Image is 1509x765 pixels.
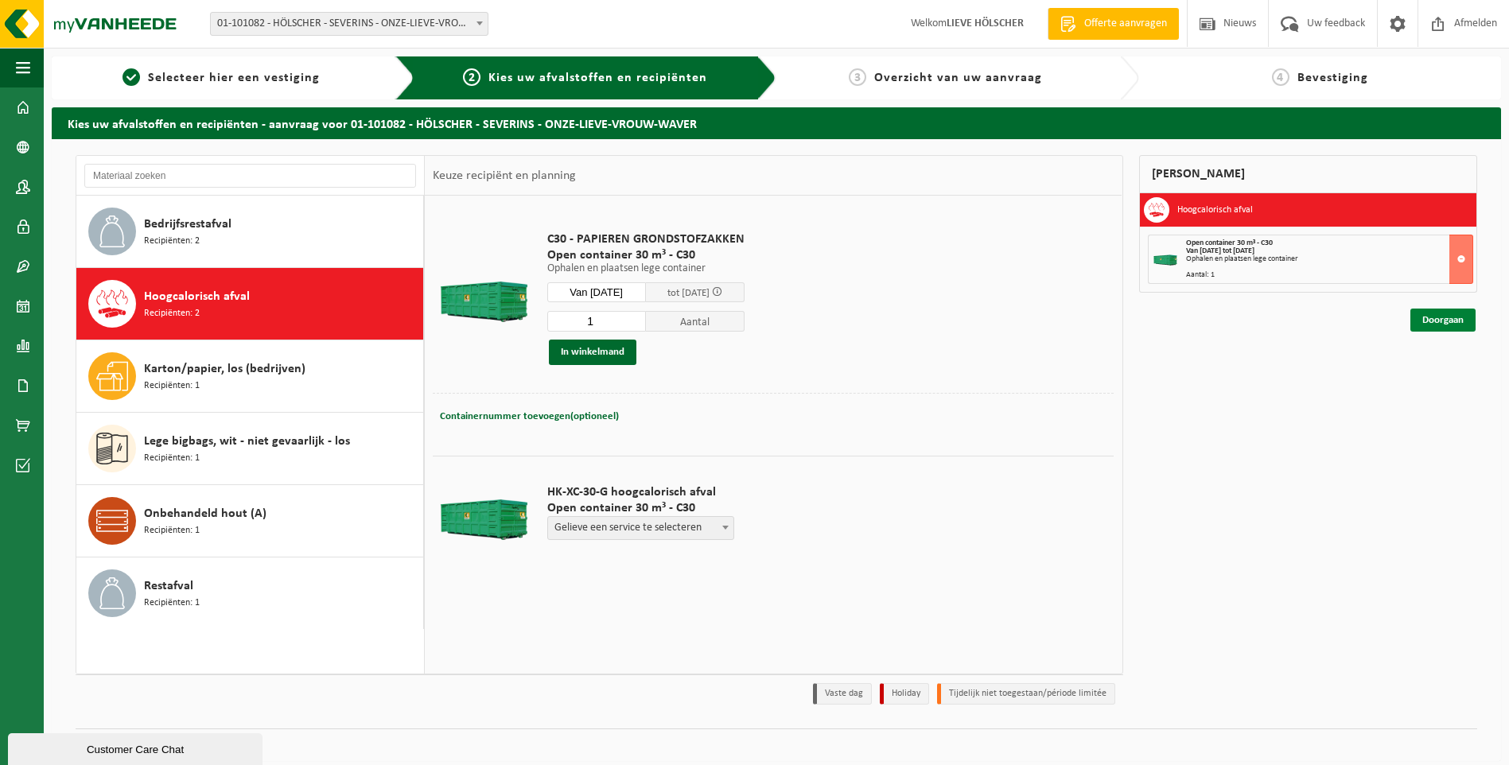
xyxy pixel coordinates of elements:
span: Open container 30 m³ - C30 [1186,239,1273,247]
span: 01-101082 - HÖLSCHER - SEVERINS - ONZE-LIEVE-VROUW-WAVER [210,12,488,36]
button: In winkelmand [549,340,636,365]
span: tot [DATE] [667,288,710,298]
span: Bedrijfsrestafval [144,215,231,234]
p: Ophalen en plaatsen lege container [547,263,745,274]
span: Gelieve een service te selecteren [548,517,733,539]
span: Onbehandeld hout (A) [144,504,266,523]
li: Holiday [880,683,929,705]
span: 4 [1272,68,1289,86]
span: Lege bigbags, wit - niet gevaarlijk - los [144,432,350,451]
div: Keuze recipiënt en planning [425,156,584,196]
span: Recipiënten: 2 [144,306,200,321]
li: Tijdelijk niet toegestaan/période limitée [937,683,1115,705]
span: Offerte aanvragen [1080,16,1171,32]
input: Selecteer datum [547,282,646,302]
iframe: chat widget [8,730,266,765]
span: Recipiënten: 1 [144,596,200,611]
span: HK-XC-30-G hoogcalorisch afval [547,484,734,500]
h2: Kies uw afvalstoffen en recipiënten - aanvraag voor 01-101082 - HÖLSCHER - SEVERINS - ONZE-LIEVE-... [52,107,1501,138]
span: 2 [463,68,480,86]
button: Lege bigbags, wit - niet gevaarlijk - los Recipiënten: 1 [76,413,424,485]
span: Containernummer toevoegen(optioneel) [440,411,619,421]
input: Materiaal zoeken [84,164,416,188]
a: Doorgaan [1410,309,1476,332]
div: [PERSON_NAME] [1139,155,1478,193]
span: Selecteer hier een vestiging [148,72,320,84]
span: Recipiënten: 1 [144,523,200,538]
button: Karton/papier, los (bedrijven) Recipiënten: 1 [76,340,424,413]
h3: Hoogcalorisch afval [1177,197,1253,223]
span: Hoogcalorisch afval [144,287,250,306]
span: Open container 30 m³ - C30 [547,500,734,516]
li: Vaste dag [813,683,872,705]
span: Aantal [646,311,745,332]
span: Overzicht van uw aanvraag [874,72,1042,84]
span: Recipiënten: 2 [144,234,200,249]
span: C30 - PAPIEREN GRONDSTOFZAKKEN [547,231,745,247]
span: 3 [849,68,866,86]
span: Recipiënten: 1 [144,451,200,466]
span: Restafval [144,577,193,596]
span: Gelieve een service te selecteren [547,516,734,540]
div: Aantal: 1 [1186,271,1473,279]
span: Karton/papier, los (bedrijven) [144,359,305,379]
span: 1 [123,68,140,86]
button: Restafval Recipiënten: 1 [76,557,424,629]
a: 1Selecteer hier een vestiging [60,68,383,87]
span: Recipiënten: 1 [144,379,200,394]
span: Open container 30 m³ - C30 [547,247,745,263]
div: Ophalen en plaatsen lege container [1186,255,1473,263]
button: Hoogcalorisch afval Recipiënten: 2 [76,268,424,340]
button: Containernummer toevoegen(optioneel) [438,406,620,428]
strong: Van [DATE] tot [DATE] [1186,247,1254,255]
span: Bevestiging [1297,72,1368,84]
a: Offerte aanvragen [1048,8,1179,40]
strong: LIEVE HÖLSCHER [947,17,1024,29]
span: Kies uw afvalstoffen en recipiënten [488,72,707,84]
button: Bedrijfsrestafval Recipiënten: 2 [76,196,424,268]
button: Onbehandeld hout (A) Recipiënten: 1 [76,485,424,557]
span: 01-101082 - HÖLSCHER - SEVERINS - ONZE-LIEVE-VROUW-WAVER [211,13,488,35]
